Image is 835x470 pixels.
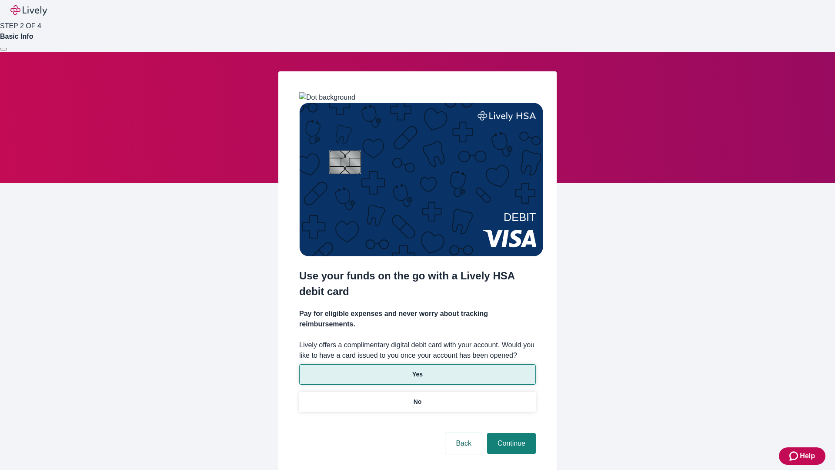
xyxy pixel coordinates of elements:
[299,392,536,412] button: No
[299,268,536,299] h2: Use your funds on the go with a Lively HSA debit card
[299,340,536,361] label: Lively offers a complimentary digital debit card with your account. Would you like to have a card...
[800,451,815,461] span: Help
[10,5,47,16] img: Lively
[412,370,423,379] p: Yes
[414,397,422,406] p: No
[299,92,355,103] img: Dot background
[299,364,536,385] button: Yes
[299,309,536,329] h4: Pay for eligible expenses and never worry about tracking reimbursements.
[445,433,482,454] button: Back
[487,433,536,454] button: Continue
[789,451,800,461] svg: Zendesk support icon
[779,447,825,465] button: Zendesk support iconHelp
[299,103,543,256] img: Debit card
